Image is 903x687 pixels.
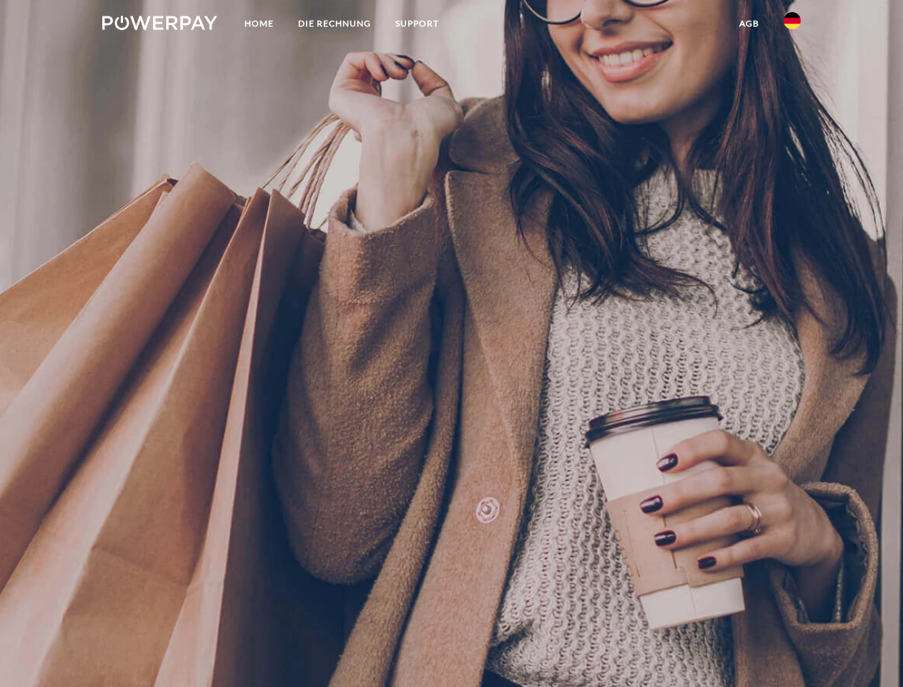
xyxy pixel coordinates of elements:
[102,16,217,30] img: logo-powerpay-white.svg
[286,11,383,36] a: DIE RECHNUNG
[383,11,451,36] a: SUPPORT
[784,12,801,29] img: de
[232,11,286,36] a: Home
[727,11,771,36] a: agb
